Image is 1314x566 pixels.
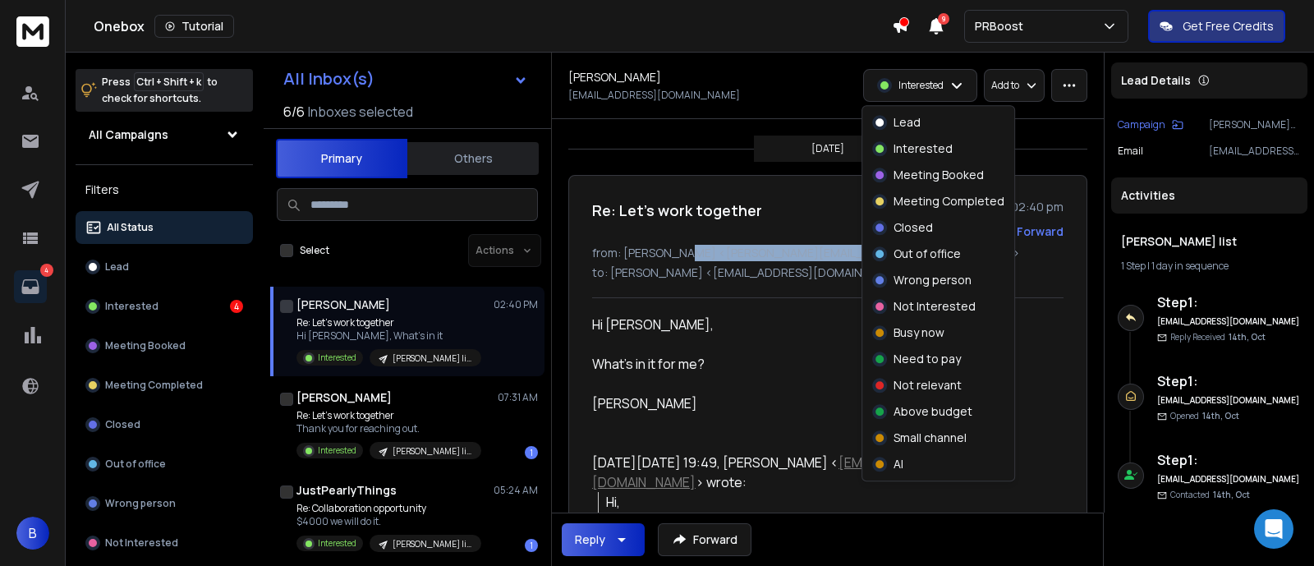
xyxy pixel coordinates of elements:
p: Wrong person [105,497,176,510]
p: Add to [991,79,1019,92]
p: Closed [105,418,140,431]
p: Not Interested [105,536,178,550]
p: [PERSON_NAME] list [393,538,471,550]
div: Forward [1017,223,1064,240]
p: Interested [105,300,159,313]
label: Select [300,244,329,257]
h1: Re: Let's work together [592,199,762,222]
p: 02:40 PM [494,298,538,311]
button: Tutorial [154,15,234,38]
p: Interested [318,352,356,364]
div: | [1121,260,1298,273]
p: Get Free Credits [1183,18,1274,35]
p: Re: Let's work together [296,409,481,422]
p: Meeting Completed [105,379,203,392]
div: Reply [575,531,605,548]
p: from: [PERSON_NAME] <[PERSON_NAME][EMAIL_ADDRESS][DOMAIN_NAME]> [592,245,1064,261]
span: 1 day in sequence [1151,259,1229,273]
p: Meeting Booked [894,167,984,183]
h6: [EMAIL_ADDRESS][DOMAIN_NAME] [1157,315,1301,328]
h1: JustPearlyThings [296,482,397,499]
p: 4 [40,264,53,277]
p: Meeting Completed [894,193,1004,209]
p: to: [PERSON_NAME] <[EMAIL_ADDRESS][DOMAIN_NAME]> [592,265,1064,281]
p: Contacted [1170,489,1250,501]
p: Hi [PERSON_NAME], What's in it [296,329,481,343]
p: Small channel [894,430,967,446]
p: Reply Received [1170,331,1266,343]
p: PRBoost [975,18,1030,35]
h6: [EMAIL_ADDRESS][DOMAIN_NAME] [1157,473,1301,485]
span: 14th, Oct [1229,331,1266,343]
p: Campaign [1118,118,1165,131]
p: Re: Let's work together [296,316,481,329]
h1: [PERSON_NAME] [296,297,390,313]
h1: [PERSON_NAME] [568,69,661,85]
button: Primary [276,139,407,178]
div: 4 [230,300,243,313]
p: Opened [1170,410,1239,422]
p: Email [1118,145,1143,158]
p: Out of office [105,458,166,471]
h6: [EMAIL_ADDRESS][DOMAIN_NAME] [1157,394,1301,407]
p: Closed [894,219,933,236]
h1: All Campaigns [89,127,168,143]
p: AI [894,456,903,472]
p: [PERSON_NAME] list [393,445,471,458]
h1: [PERSON_NAME] list [1121,233,1298,250]
p: [DATE] [811,142,844,155]
h1: [PERSON_NAME] [296,389,392,406]
p: Meeting Booked [105,339,186,352]
div: Hi [PERSON_NAME], What's in it for me? [PERSON_NAME] [592,315,1050,413]
p: [PERSON_NAME] list [1209,118,1301,131]
p: Interested [318,444,356,457]
h3: Filters [76,178,253,201]
p: Lead Details [1121,72,1191,89]
p: Interested [318,537,356,550]
p: Interested [898,79,944,92]
p: Busy now [894,324,944,341]
p: Need to pay [894,351,961,367]
p: Wrong person [894,272,972,288]
span: 14th, Oct [1213,489,1250,500]
p: Not Interested [894,298,976,315]
h6: Step 1 : [1157,450,1301,470]
div: Onebox [94,15,892,38]
h6: Step 1 : [1157,292,1301,312]
span: 9 [938,13,949,25]
h1: All Inbox(s) [283,71,374,87]
span: Ctrl + Shift + k [134,72,204,91]
p: All Status [107,221,154,234]
button: Others [407,140,539,177]
p: Re: Collaboration opportunity [296,502,481,515]
p: $4000 we will do it. [296,515,481,528]
h6: Step 1 : [1157,371,1301,391]
div: [DATE][DATE] 19:49, [PERSON_NAME] < > wrote: [592,453,1050,492]
div: Open Intercom Messenger [1254,509,1293,549]
span: 6 / 6 [283,102,305,122]
span: B [16,517,49,550]
p: [EMAIL_ADDRESS][DOMAIN_NAME] [1209,145,1301,158]
div: 1 [525,446,538,459]
div: 1 [525,539,538,552]
p: Out of office [894,246,961,262]
div: Activities [1111,177,1307,214]
p: Interested [894,140,953,157]
p: Lead [105,260,129,274]
p: Thank you for reaching out. [296,422,481,435]
p: Above budget [894,403,972,420]
p: 05:24 AM [494,484,538,497]
p: 07:31 AM [498,391,538,404]
span: 1 Step [1121,259,1146,273]
p: [PERSON_NAME] list [393,352,471,365]
button: Forward [658,523,751,556]
h3: Inboxes selected [308,102,413,122]
p: Lead [894,114,921,131]
span: 14th, Oct [1202,410,1239,421]
p: Not relevant [894,377,962,393]
p: [EMAIL_ADDRESS][DOMAIN_NAME] [568,89,740,102]
p: Press to check for shortcuts. [102,74,218,107]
